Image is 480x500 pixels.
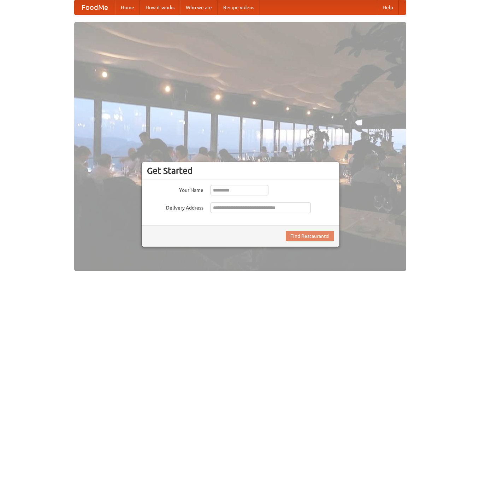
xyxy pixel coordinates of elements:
[147,165,334,176] h3: Get Started
[286,231,334,241] button: Find Restaurants!
[377,0,399,14] a: Help
[75,0,115,14] a: FoodMe
[218,0,260,14] a: Recipe videos
[140,0,180,14] a: How it works
[180,0,218,14] a: Who we are
[147,185,203,194] label: Your Name
[115,0,140,14] a: Home
[147,202,203,211] label: Delivery Address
